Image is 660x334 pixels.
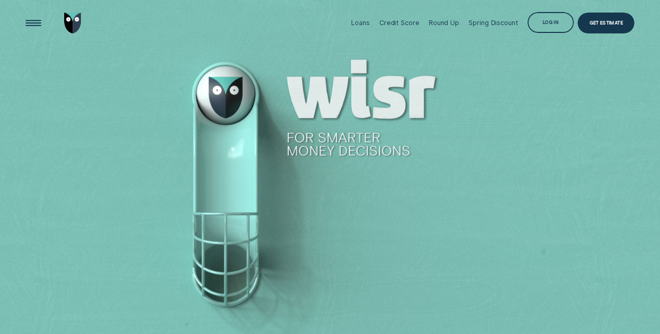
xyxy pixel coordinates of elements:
div: Loans [351,19,369,27]
img: Wisr [64,13,81,33]
a: Get Estimate [578,13,634,33]
div: Credit Score [379,19,419,27]
button: Open Menu [23,13,44,33]
div: Spring Discount [469,19,518,27]
button: Log in [527,12,574,33]
div: Round Up [429,19,459,27]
